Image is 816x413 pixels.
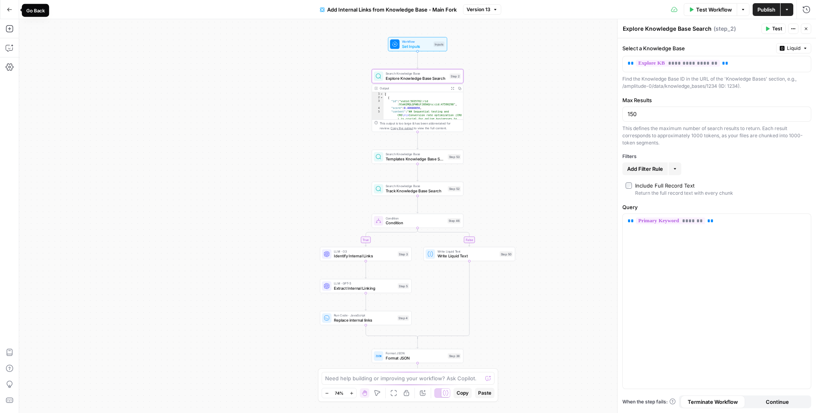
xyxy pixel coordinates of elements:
[398,283,409,289] div: Step 5
[397,315,409,320] div: Step 4
[437,253,497,259] span: Write Liquid Text
[457,389,469,397] span: Copy
[372,214,463,228] div: ConditionConditionStep 46
[627,165,663,173] span: Add Filter Rule
[386,71,447,76] span: Search Knowledge Base
[761,24,786,34] button: Test
[688,398,738,406] span: Terminate Workflow
[622,125,811,146] div: This defines the maximum number of search results to return. Each result corresponds to approxima...
[320,311,412,325] div: Run Code · JavaScriptReplace internal linksStep 4
[334,317,395,323] span: Replace internal links
[635,190,733,197] div: Return the full record text with every chunk
[437,249,497,254] span: Write Liquid Text
[366,325,418,339] g: Edge from step_4 to step_46-conditional-end
[696,6,732,14] span: Test Workflow
[417,132,418,149] g: Edge from step_2 to step_53
[745,395,810,408] button: Continue
[622,44,773,52] label: Select a Knowledge Base
[622,203,811,211] label: Query
[386,184,445,189] span: Search Knowledge Base
[334,281,395,286] span: LLM · GPT-5
[327,6,457,14] span: Add Internal Links from Knowledge Base - Main Fork
[463,4,501,15] button: Version 13
[334,313,395,318] span: Run Code · JavaScript
[418,228,470,246] g: Edge from step_46 to step_50
[448,154,461,159] div: Step 53
[380,96,383,99] span: Toggle code folding, rows 2 through 6
[417,196,418,213] g: Edge from step_52 to step_46
[26,7,45,14] div: Go Back
[772,25,782,32] span: Test
[380,86,447,91] div: Output
[402,43,432,49] span: Set Inputs
[365,228,418,246] g: Edge from step_46 to step_3
[390,126,413,130] span: Copy the output
[372,92,384,96] div: 1
[320,247,412,261] div: LLM · O3Identify Internal LinksStep 3
[386,355,445,361] span: Format JSON
[372,96,384,99] div: 2
[334,253,395,259] span: Identify Internal Links
[372,349,463,363] div: Format JSONFormat JSONStep 38
[365,293,367,310] g: Edge from step_5 to step_4
[372,107,384,110] div: 4
[386,220,445,226] span: Condition
[622,96,811,104] label: Max Results
[418,261,469,339] g: Edge from step_50 to step_46-conditional-end
[386,152,445,156] span: Search Knowledge Base
[622,398,676,405] a: When the step fails:
[453,388,472,398] button: Copy
[500,251,513,257] div: Step 50
[766,398,789,406] span: Continue
[623,25,712,33] textarea: Explore Knowledge Base Search
[372,69,463,132] div: Search Knowledge BaseExplore Knowledge Base SearchStep 2Output[ { "id":"vsdid:5035762:rid :9lmH2M...
[635,182,694,190] div: Include Full Record Text
[386,351,445,356] span: Format JSON
[372,182,463,196] div: Search Knowledge BaseTrack Knowledge Base SearchStep 52
[335,390,343,396] span: 74%
[386,156,445,162] span: Templates Knowledge Base Search
[320,279,412,293] div: LLM · GPT-5Extract Internal LinkingStep 5
[467,6,490,13] span: Version 13
[622,75,811,90] div: Find the Knowledge Base ID in the URL of the 'Knowledge Bases' section, e.g., /amplitude-0/data/k...
[433,41,444,47] div: Inputs
[334,249,395,254] span: LLM · O3
[478,389,491,397] span: Paste
[334,285,395,291] span: Extract Internal Linking
[402,39,432,44] span: Workflow
[386,188,445,194] span: Track Knowledge Base Search
[386,216,445,221] span: Condition
[753,3,780,16] button: Publish
[417,337,418,348] g: Edge from step_46-conditional-end to step_38
[372,37,463,51] div: WorkflowSet InputsInputs
[714,25,736,33] span: ( step_2 )
[684,3,737,16] button: Test Workflow
[787,45,800,52] span: Liquid
[424,247,515,261] div: Write Liquid TextWrite Liquid TextStep 50
[626,182,632,189] input: Include Full Record TextReturn the full record text with every chunk
[475,388,494,398] button: Paste
[448,186,461,191] div: Step 52
[315,3,461,16] button: Add Internal Links from Knowledge Base - Main Fork
[757,6,775,14] span: Publish
[622,153,811,160] div: Filters
[447,218,461,223] div: Step 46
[417,164,418,181] g: Edge from step_53 to step_52
[380,92,383,96] span: Toggle code folding, rows 1 through 7
[365,261,367,278] g: Edge from step_3 to step_5
[398,251,409,257] div: Step 3
[417,51,418,68] g: Edge from start to step_2
[372,150,463,164] div: Search Knowledge BaseTemplates Knowledge Base SearchStep 53
[448,353,461,358] div: Step 38
[622,162,668,175] button: Add Filter Rule
[386,75,447,81] span: Explore Knowledge Base Search
[372,99,384,107] div: 3
[380,121,461,130] div: This output is too large & has been abbreviated for review. to view the full content.
[449,73,461,79] div: Step 2
[776,43,811,53] button: Liquid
